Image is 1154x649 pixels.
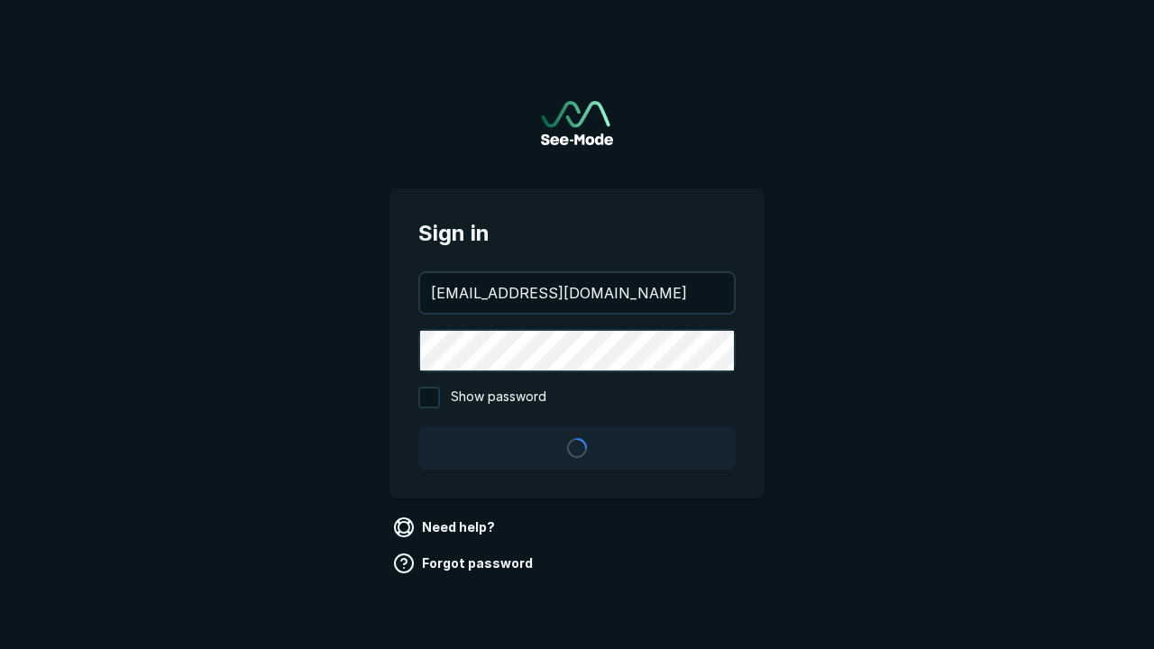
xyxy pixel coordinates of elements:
span: Show password [451,387,546,408]
img: See-Mode Logo [541,101,613,145]
span: Sign in [418,217,736,250]
a: Forgot password [389,549,540,578]
a: Need help? [389,513,502,542]
input: your@email.com [420,273,734,313]
a: Go to sign in [541,101,613,145]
